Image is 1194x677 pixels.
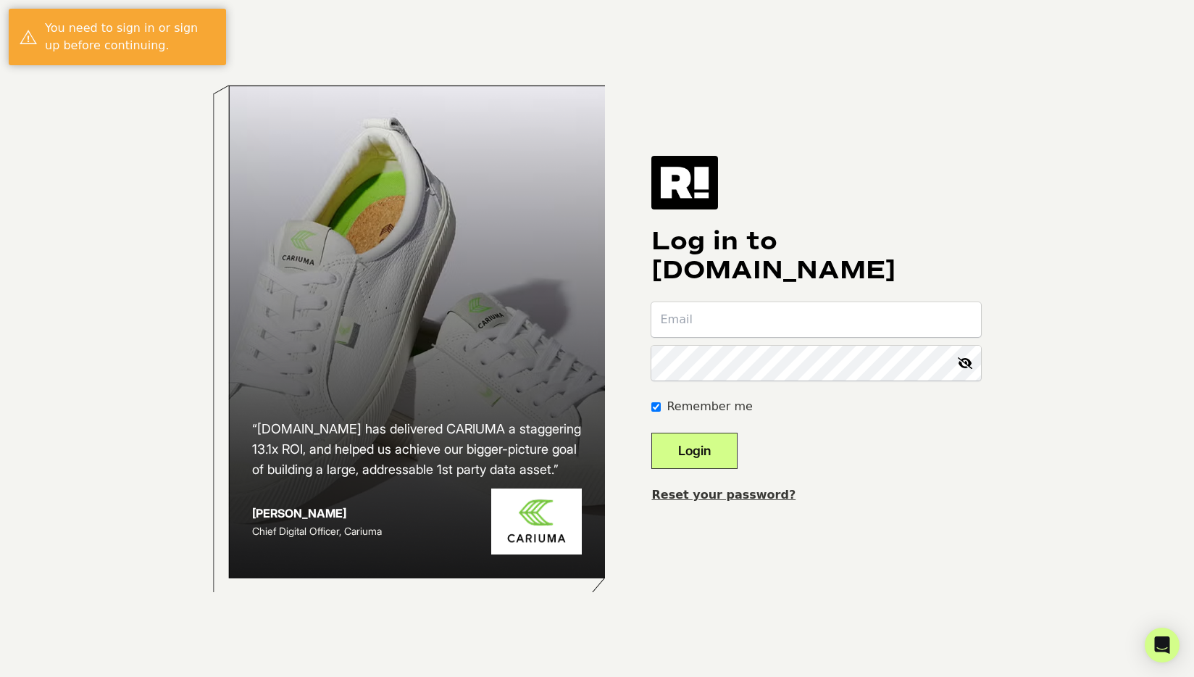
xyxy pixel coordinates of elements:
label: Remember me [667,398,752,415]
div: Open Intercom Messenger [1145,628,1180,663]
div: You need to sign in or sign up before continuing. [45,20,215,54]
h2: “[DOMAIN_NAME] has delivered CARIUMA a staggering 13.1x ROI, and helped us achieve our bigger-pic... [252,419,583,480]
span: Chief Digital Officer, Cariuma [252,525,382,537]
a: Reset your password? [651,488,796,502]
button: Login [651,433,738,469]
strong: [PERSON_NAME] [252,506,346,520]
input: Email [651,302,981,337]
img: Cariuma [491,489,582,555]
img: Retention.com [651,156,718,209]
h1: Log in to [DOMAIN_NAME] [651,227,981,285]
